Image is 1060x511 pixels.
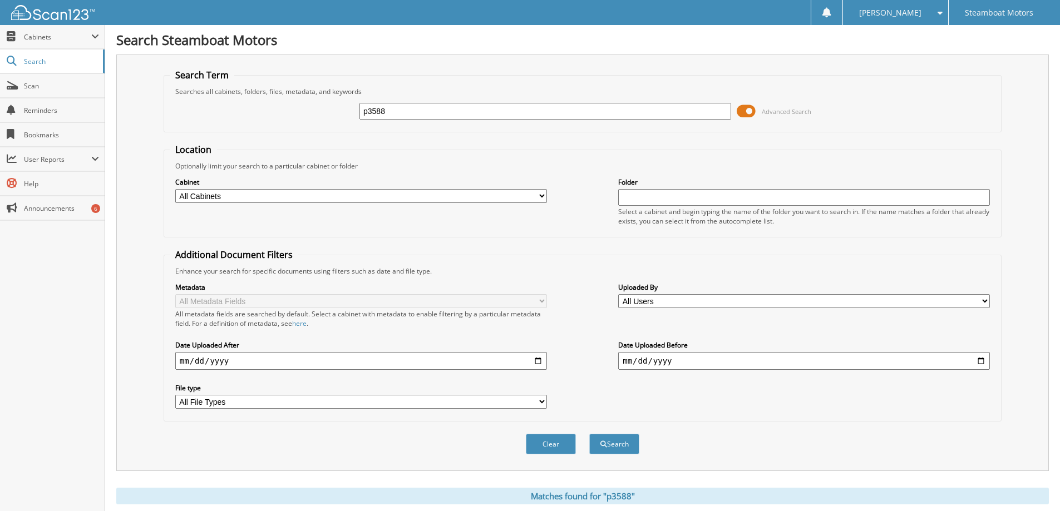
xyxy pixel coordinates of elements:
[24,106,99,115] span: Reminders
[170,266,995,276] div: Enhance your search for specific documents using filters such as date and file type.
[762,107,811,116] span: Advanced Search
[24,130,99,140] span: Bookmarks
[292,319,307,328] a: here
[24,179,99,188] span: Help
[618,340,990,350] label: Date Uploaded Before
[618,207,990,226] div: Select a cabinet and begin typing the name of the folder you want to search in. If the name match...
[24,204,99,213] span: Announcements
[175,383,547,393] label: File type
[24,81,99,91] span: Scan
[618,282,990,292] label: Uploaded By
[91,204,100,213] div: 6
[170,87,995,96] div: Searches all cabinets, folders, files, metadata, and keywords
[24,155,91,164] span: User Reports
[175,282,547,292] label: Metadata
[116,31,1049,49] h1: Search Steamboat Motors
[170,249,298,261] legend: Additional Document Filters
[11,5,95,20] img: scan123-logo-white.svg
[175,340,547,350] label: Date Uploaded After
[618,177,990,187] label: Folder
[965,9,1033,16] span: Steamboat Motors
[618,352,990,370] input: end
[170,143,217,156] legend: Location
[175,352,547,370] input: start
[24,32,91,42] span: Cabinets
[175,177,547,187] label: Cabinet
[859,9,921,16] span: [PERSON_NAME]
[170,69,234,81] legend: Search Term
[116,488,1049,504] div: Matches found for "p3588"
[175,309,547,328] div: All metadata fields are searched by default. Select a cabinet with metadata to enable filtering b...
[170,161,995,171] div: Optionally limit your search to a particular cabinet or folder
[24,57,97,66] span: Search
[589,434,639,454] button: Search
[526,434,576,454] button: Clear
